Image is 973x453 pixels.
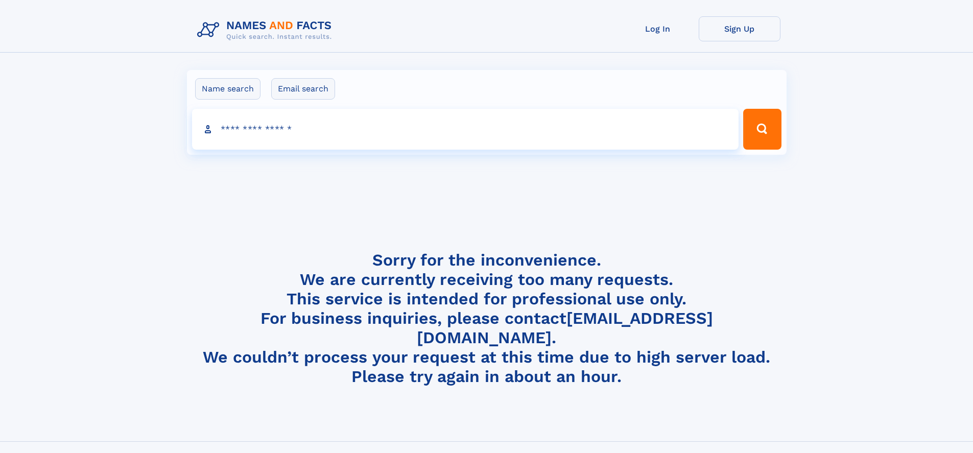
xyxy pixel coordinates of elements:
[193,250,780,387] h4: Sorry for the inconvenience. We are currently receiving too many requests. This service is intend...
[192,109,739,150] input: search input
[417,308,713,347] a: [EMAIL_ADDRESS][DOMAIN_NAME]
[617,16,699,41] a: Log In
[743,109,781,150] button: Search Button
[271,78,335,100] label: Email search
[195,78,260,100] label: Name search
[699,16,780,41] a: Sign Up
[193,16,340,44] img: Logo Names and Facts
